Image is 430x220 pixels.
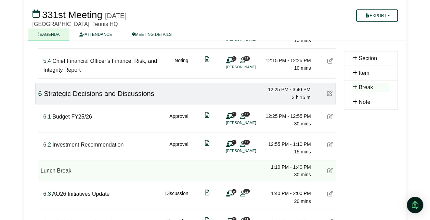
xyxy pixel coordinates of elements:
span: Investment Recommendation [52,142,123,148]
div: 1:10 PM - 1:40 PM [263,163,311,170]
div: Approval [169,112,188,128]
span: 0 [232,189,236,193]
div: Open Intercom Messenger [407,197,423,213]
li: [PERSON_NAME] [226,148,277,154]
span: 1 [232,140,236,144]
span: 1 [232,56,236,60]
span: 30 mins [294,171,311,177]
li: [PERSON_NAME] [226,64,277,70]
span: Click to fine tune number [43,114,51,120]
a: ATTENDANCE [69,29,122,41]
div: 12:55 PM - 1:10 PM [263,140,311,148]
span: 11 [243,189,250,193]
span: Click to fine tune number [43,191,51,196]
span: Break [359,85,373,91]
span: Budget FY25/26 [52,114,92,120]
span: 331st Meeting [42,10,102,20]
div: 12:25 PM - 12:55 PM [263,112,311,120]
span: Click to fine tune number [43,142,51,148]
span: Item [359,70,369,76]
span: 15 mins [294,149,311,154]
span: 12 [243,112,250,116]
span: 3 h 15 m [292,95,310,100]
span: Lunch Break [41,167,71,173]
div: 12:25 PM - 3:40 PM [263,86,311,93]
a: AGENDA [28,29,70,41]
span: 12 [243,140,250,144]
div: [DATE] [105,12,127,20]
span: Chief Financial Officer’s Finance, Risk, and Integrity Report [43,58,157,73]
span: 20 mins [294,198,311,204]
span: [GEOGRAPHIC_DATA], Tennis HQ [32,22,118,27]
span: 10 mins [294,65,311,71]
button: Export [356,10,398,22]
span: Strategic Decisions and Discussions [44,90,154,97]
span: AO26 Initiatives Update [52,191,109,196]
span: Click to fine tune number [38,90,42,97]
span: Click to fine tune number [43,58,51,64]
span: 12 [243,56,250,60]
span: 30 mins [294,121,311,126]
div: Noting [174,57,188,74]
div: Discussion [165,189,188,205]
div: 1:40 PM - 2:00 PM [263,189,311,197]
span: 1 [232,112,236,116]
span: Section [359,56,377,61]
span: Note [359,99,370,105]
span: 15 mins [294,38,311,43]
a: MEETING DETAILS [122,29,182,41]
li: [PERSON_NAME] [226,120,277,126]
div: 12:15 PM - 12:25 PM [263,57,311,64]
div: Approval [169,140,188,156]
